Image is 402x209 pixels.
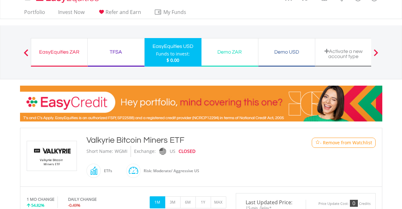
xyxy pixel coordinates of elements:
button: 3M [165,196,181,208]
div: Activate a new account type [319,49,368,59]
div: US [170,146,175,157]
div: 1 MO CHANGE [27,196,54,202]
div: DAILY CHANGE [68,196,118,202]
span: -0.49% [68,202,80,208]
div: WGMI [115,146,127,157]
span: 54.82% [31,202,44,208]
img: EQU.US.WGMI.png [28,141,76,171]
button: 1Y [195,196,211,208]
button: 1M [150,196,165,208]
div: Risk: Moderate/ Aggressive US [140,163,199,179]
span: - Remove from Watchlist [320,140,372,146]
img: Watchlist [315,140,320,145]
a: Portfolio [22,9,48,19]
span: Last Updated Price: [241,200,301,205]
a: Refer and Earn [95,9,144,19]
span: My Funds [154,8,196,16]
div: Funds to invest: [156,51,190,57]
div: ETFs [101,163,112,179]
div: Short Name: [86,146,113,157]
img: EasyCredit Promotion Banner [20,86,382,121]
div: TFSA [92,48,140,56]
div: Exchange: [134,146,156,157]
a: Invest Now [56,9,87,19]
div: EasyEquities USD [148,42,198,51]
div: Valkyrie Bitcoin Miners ETF [86,134,286,146]
div: Demo ZAR [205,48,254,56]
div: Price Update Cost: [318,201,349,206]
div: EasyEquities ZAR [35,48,84,56]
button: MAX [211,196,226,208]
div: 0 [350,200,358,207]
div: CLOSED [179,146,195,157]
button: 6M [180,196,196,208]
span: Refer and Earn [106,9,141,16]
button: Watchlist - Remove from Watchlist [312,138,376,148]
div: Demo USD [262,48,311,56]
span: $ 0.00 [167,57,179,63]
div: Credits [359,201,371,206]
img: nasdaq.png [159,148,166,155]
